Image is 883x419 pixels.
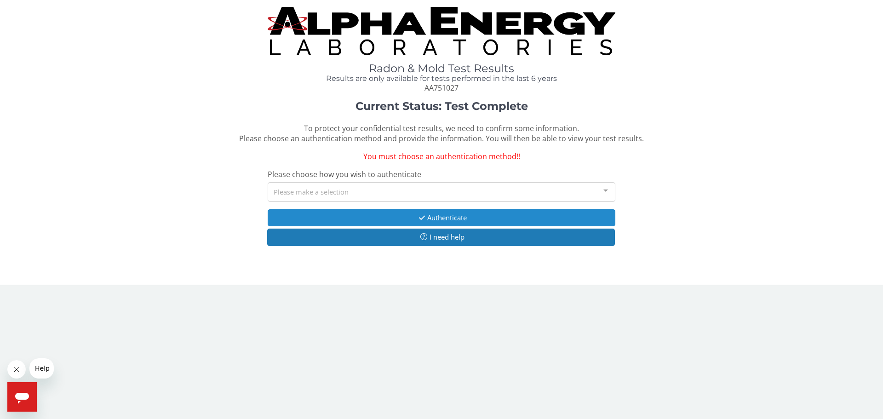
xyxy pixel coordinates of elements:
[268,63,615,75] h1: Radon & Mold Test Results
[424,83,459,93] span: AA751027
[29,358,54,379] iframe: Message from company
[274,186,349,197] span: Please make a selection
[267,229,615,246] button: I need help
[355,99,528,113] strong: Current Status: Test Complete
[268,7,615,55] img: TightCrop.jpg
[268,169,421,179] span: Please choose how you wish to authenticate
[7,382,37,412] iframe: Button to launch messaging window
[268,209,615,226] button: Authenticate
[239,123,644,144] span: To protect your confidential test results, we need to confirm some information. Please choose an ...
[268,75,615,83] h4: Results are only available for tests performed in the last 6 years
[7,360,26,379] iframe: Close message
[363,151,520,161] span: You must choose an authentication method!!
